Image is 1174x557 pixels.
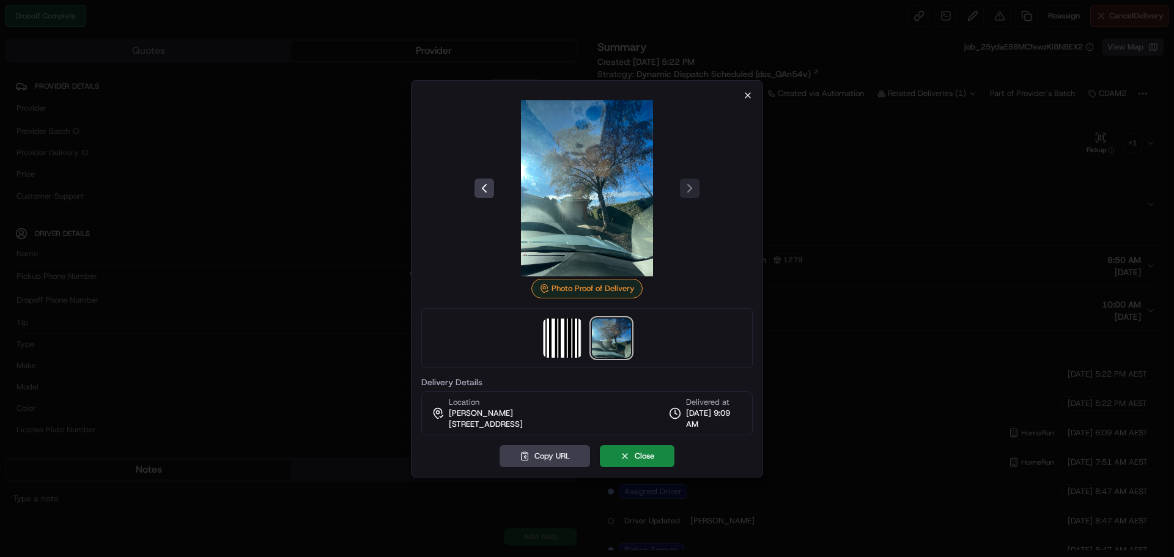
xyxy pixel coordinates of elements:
img: photo_proof_of_delivery image [499,100,675,276]
div: Photo Proof of Delivery [531,279,643,298]
img: barcode_scan_on_pickup image [543,319,582,358]
button: Close [600,445,674,467]
img: photo_proof_of_delivery image [592,319,631,358]
span: [PERSON_NAME] [449,408,513,419]
label: Delivery Details [421,378,753,386]
span: [DATE] 9:09 AM [686,408,742,430]
span: [STREET_ADDRESS] [449,419,523,430]
span: Location [449,397,479,408]
button: Copy URL [500,445,590,467]
span: Delivered at [686,397,742,408]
